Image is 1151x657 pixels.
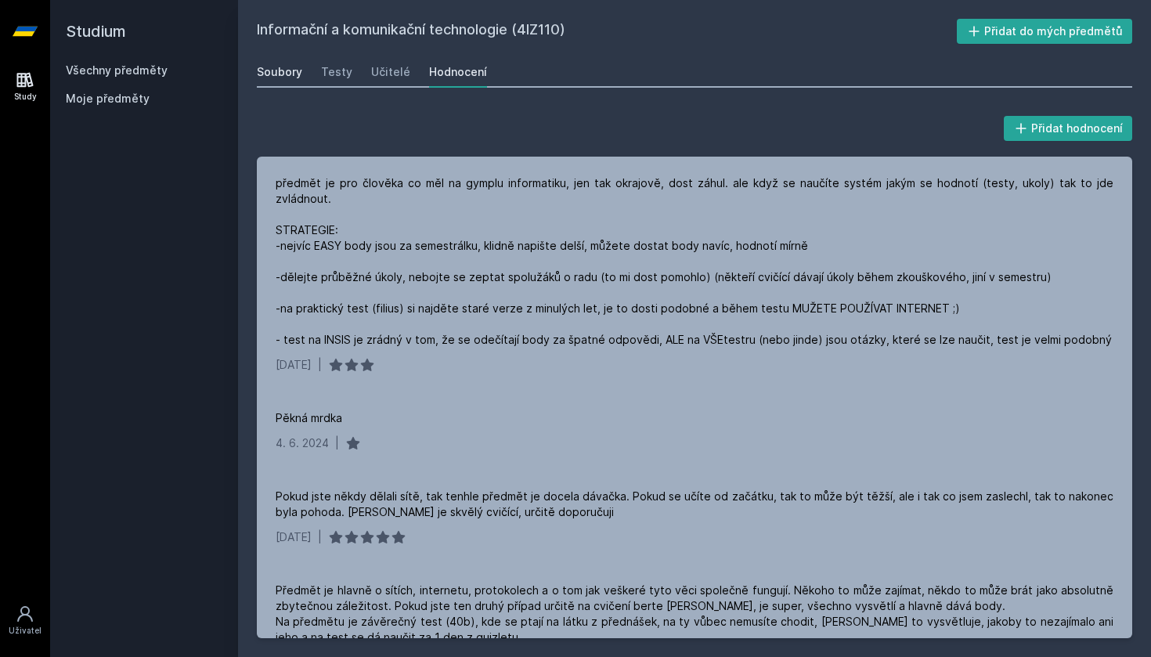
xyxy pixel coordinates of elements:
span: Moje předměty [66,91,150,106]
div: | [318,529,322,545]
a: Uživatel [3,597,47,644]
div: Pěkná mrdka [276,410,342,426]
a: Učitelé [371,56,410,88]
div: | [318,357,322,373]
div: Hodnocení [429,64,487,80]
div: [DATE] [276,529,312,545]
div: Pokud jste někdy dělali sítě, tak tenhle předmět je docela dávačka. Pokud se učíte od začátku, ta... [276,489,1113,520]
button: Přidat do mých předmětů [957,19,1133,44]
div: Soubory [257,64,302,80]
h2: Informační a komunikační technologie (4IZ110) [257,19,957,44]
a: Study [3,63,47,110]
button: Přidat hodnocení [1004,116,1133,141]
div: Učitelé [371,64,410,80]
div: | [335,435,339,451]
a: Všechny předměty [66,63,168,77]
a: Hodnocení [429,56,487,88]
div: předmět je pro člověka co měl na gymplu informatiku, jen tak okrajově, dost záhul. ale když se na... [276,175,1113,348]
div: Testy [321,64,352,80]
div: Study [14,91,37,103]
div: [DATE] [276,357,312,373]
a: Soubory [257,56,302,88]
div: 4. 6. 2024 [276,435,329,451]
a: Testy [321,56,352,88]
div: Uživatel [9,625,41,637]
